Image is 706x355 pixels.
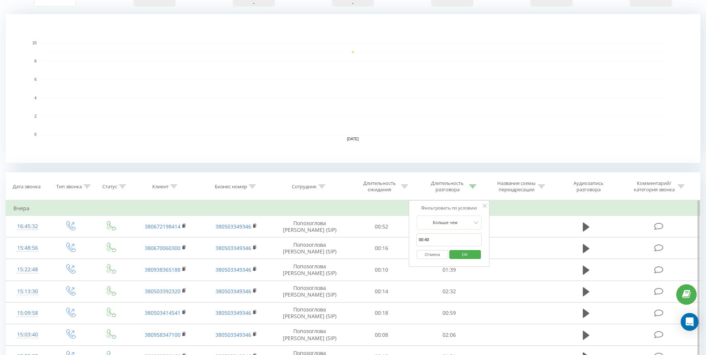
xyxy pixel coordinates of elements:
svg: A chart. [6,14,700,163]
div: 15:13:30 [13,284,42,299]
text: [DATE] [347,137,359,141]
a: 380958347100 [145,331,181,338]
div: 16:45:32 [13,219,42,234]
text: 10 [32,41,37,45]
td: 00:18 [348,302,415,324]
td: 00:08 [348,324,415,346]
div: Комментарий/категория звонка [632,180,676,193]
text: 6 [34,78,36,82]
div: Фильтровать по условию [416,204,482,212]
text: 0 [34,132,36,137]
a: 380503414541 [145,309,181,316]
td: 02:32 [415,281,483,302]
a: 380503349346 [215,223,251,230]
a: 380670060300 [145,244,181,252]
text: 4 [34,96,36,100]
td: Вчера [6,201,700,216]
td: 00:52 [348,216,415,237]
td: 00:14 [348,281,415,302]
div: Клиент [152,183,169,190]
button: Отмена [416,250,448,259]
button: OK [449,250,481,259]
div: Бизнес номер [215,183,247,190]
td: Попозоглова [PERSON_NAME] (SIP) [272,281,348,302]
td: Попозоглова [PERSON_NAME] (SIP) [272,259,348,281]
td: Попозоглова [PERSON_NAME] (SIP) [272,324,348,346]
td: Попозоглова [PERSON_NAME] (SIP) [272,237,348,259]
td: 00:16 [348,237,415,259]
a: 380503349346 [215,244,251,252]
div: Дата звонка [13,183,41,190]
td: 00:59 [415,302,483,324]
input: 00:00 [416,233,482,246]
div: Open Intercom Messenger [681,313,699,331]
div: Название схемы переадресации [496,180,536,193]
div: 15:09:58 [13,306,42,320]
div: 15:48:56 [13,241,42,255]
td: 00:10 [348,259,415,281]
td: 01:39 [415,259,483,281]
td: Попозоглова [PERSON_NAME] (SIP) [272,302,348,324]
td: 02:06 [415,324,483,346]
a: 380503349346 [215,266,251,273]
div: Тип звонка [56,183,82,190]
a: 380672198414 [145,223,181,230]
div: 15:03:40 [13,327,42,342]
div: 15:22:48 [13,262,42,277]
a: 380503349346 [215,309,251,316]
a: 380503349346 [215,288,251,295]
div: Сотрудник [292,183,317,190]
text: 8 [34,59,36,63]
div: Длительность разговора [428,180,467,193]
div: Длительность ожидания [360,180,399,193]
span: OK [454,249,475,260]
a: 380503392320 [145,288,181,295]
text: 2 [34,114,36,118]
div: Статус [102,183,117,190]
div: Аудиозапись разговора [565,180,613,193]
td: Попозоглова [PERSON_NAME] (SIP) [272,216,348,237]
a: 380938365188 [145,266,181,273]
a: 380503349346 [215,331,251,338]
